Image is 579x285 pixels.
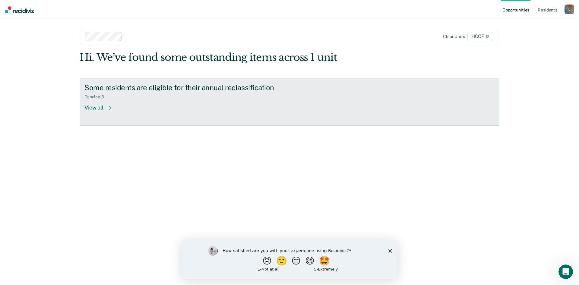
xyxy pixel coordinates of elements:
div: Clear units [443,34,465,39]
iframe: Survey by Kim from Recidiviz [182,240,397,279]
button: c [565,5,574,14]
iframe: Intercom live chat [558,264,573,279]
div: Some residents are eligible for their annual reclassification [84,83,296,92]
div: Hi. We’ve found some outstanding items across 1 unit [80,51,416,64]
a: Some residents are eligible for their annual reclassificationPending:3View all [80,78,499,126]
div: View all [84,99,118,111]
img: Recidiviz [5,6,34,13]
span: HCCF [467,32,493,41]
div: Pending : 3 [84,94,109,100]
